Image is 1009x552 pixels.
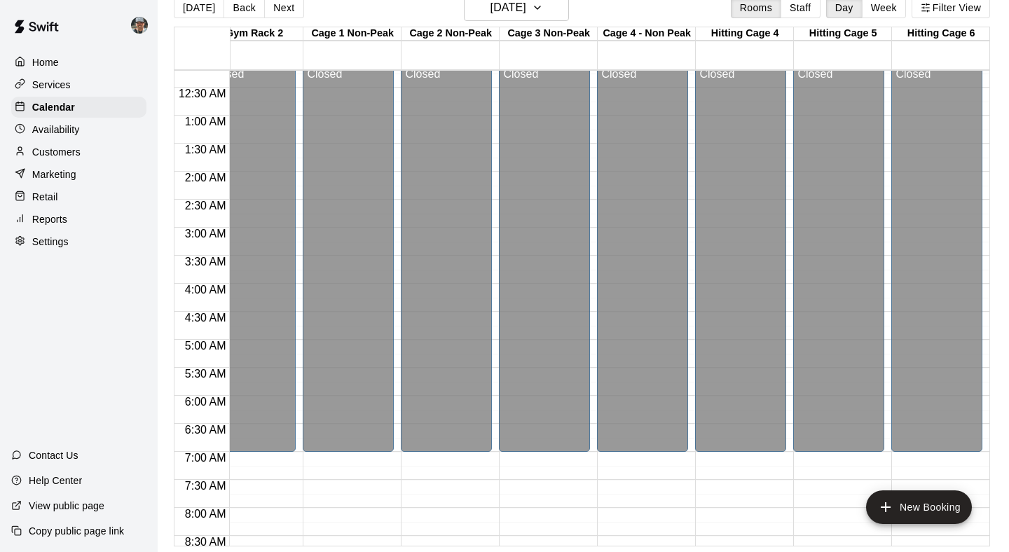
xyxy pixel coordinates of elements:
div: 12:00 AM – 7:00 AM: Closed [303,60,394,452]
span: 1:00 AM [181,116,230,127]
span: 2:30 AM [181,200,230,212]
img: Adam Broyles [131,17,148,34]
div: Cage 4 - Non Peak [598,27,696,41]
p: Calendar [32,100,75,114]
a: Settings [11,231,146,252]
p: View public page [29,499,104,513]
div: 12:00 AM – 7:00 AM: Closed [793,60,884,452]
div: Hitting Cage 4 [696,27,794,41]
span: 5:00 AM [181,340,230,352]
p: Customers [32,145,81,159]
div: Closed [209,69,291,457]
span: 3:00 AM [181,228,230,240]
div: Hitting Cage 6 [892,27,990,41]
span: 1:30 AM [181,144,230,156]
a: Marketing [11,164,146,185]
div: 12:00 AM – 7:00 AM: Closed [597,60,688,452]
a: Reports [11,209,146,230]
p: Help Center [29,474,82,488]
div: Hitting Cage 5 [794,27,892,41]
div: Closed [405,69,488,457]
span: 8:00 AM [181,508,230,520]
p: Contact Us [29,448,78,462]
div: Cage 2 Non-Peak [401,27,500,41]
span: 5:30 AM [181,368,230,380]
div: 12:00 AM – 7:00 AM: Closed [499,60,590,452]
div: 12:00 AM – 7:00 AM: Closed [205,60,296,452]
span: 12:30 AM [175,88,230,99]
div: Cage 3 Non-Peak [500,27,598,41]
div: Closed [503,69,586,457]
div: Closed [601,69,684,457]
a: Retail [11,186,146,207]
p: Reports [32,212,67,226]
div: Closed [797,69,880,457]
div: 12:00 AM – 7:00 AM: Closed [695,60,786,452]
span: 3:30 AM [181,256,230,268]
a: Availability [11,119,146,140]
p: Settings [32,235,69,249]
a: Home [11,52,146,73]
p: Services [32,78,71,92]
a: Calendar [11,97,146,118]
span: 6:30 AM [181,424,230,436]
span: 7:30 AM [181,480,230,492]
div: Closed [307,69,390,457]
p: Retail [32,190,58,204]
div: Gym Rack 2 [205,27,303,41]
p: Copy public page link [29,524,124,538]
p: Availability [32,123,80,137]
span: 6:00 AM [181,396,230,408]
span: 4:00 AM [181,284,230,296]
a: Customers [11,142,146,163]
div: 12:00 AM – 7:00 AM: Closed [401,60,492,452]
a: Services [11,74,146,95]
p: Marketing [32,167,76,181]
span: 7:00 AM [181,452,230,464]
span: 8:30 AM [181,536,230,548]
div: 12:00 AM – 7:00 AM: Closed [891,60,982,452]
p: Home [32,55,59,69]
div: Adam Broyles [128,11,158,39]
button: add [866,490,972,524]
div: Closed [895,69,978,457]
div: Cage 1 Non-Peak [303,27,401,41]
span: 4:30 AM [181,312,230,324]
span: 2:00 AM [181,172,230,184]
div: Closed [699,69,782,457]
